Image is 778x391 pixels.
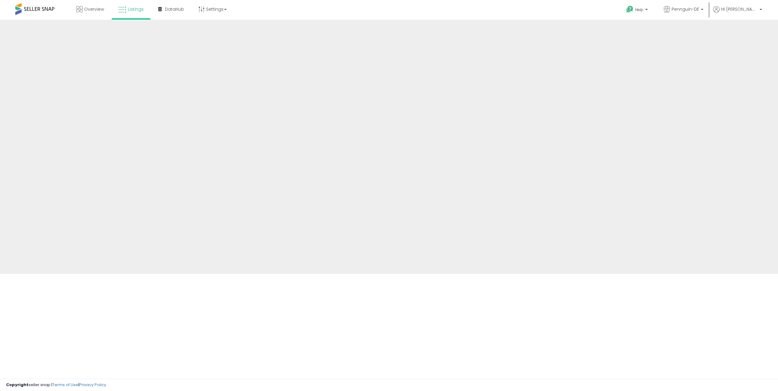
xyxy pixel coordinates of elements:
span: Overview [84,6,104,12]
span: Listings [128,6,144,12]
a: Help [621,1,654,20]
span: Help [635,7,643,12]
span: Pennguin-DE [672,6,699,12]
a: Hi [PERSON_NAME] [713,6,762,20]
span: DataHub [165,6,184,12]
span: Hi [PERSON_NAME] [721,6,758,12]
i: Get Help [626,6,634,13]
